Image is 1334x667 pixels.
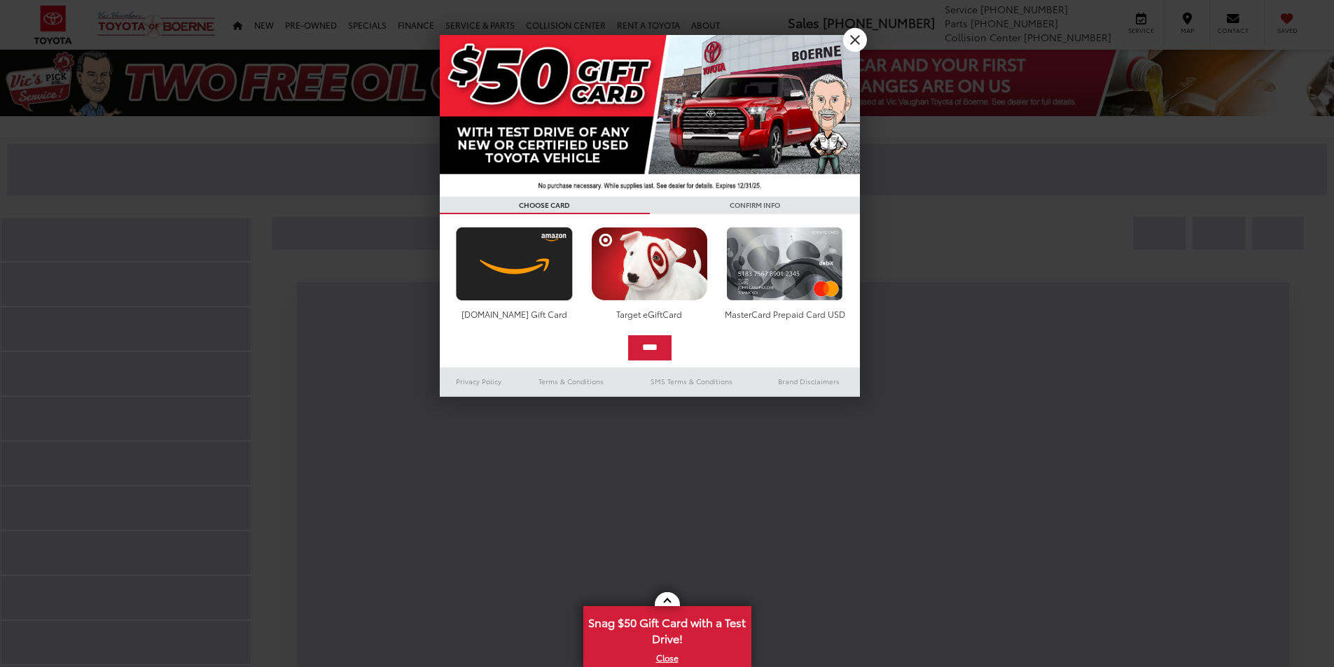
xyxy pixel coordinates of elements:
div: MasterCard Prepaid Card USD [723,308,847,320]
span: Snag $50 Gift Card with a Test Drive! [585,608,750,650]
a: Privacy Policy [440,373,518,390]
img: targetcard.png [588,227,711,301]
img: 42635_top_851395.jpg [440,35,860,197]
a: SMS Terms & Conditions [625,373,758,390]
img: mastercard.png [723,227,847,301]
div: [DOMAIN_NAME] Gift Card [452,308,576,320]
img: amazoncard.png [452,227,576,301]
h3: CHOOSE CARD [440,197,650,214]
div: Target eGiftCard [588,308,711,320]
a: Brand Disclaimers [758,373,860,390]
h3: CONFIRM INFO [650,197,860,214]
a: Terms & Conditions [517,373,625,390]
